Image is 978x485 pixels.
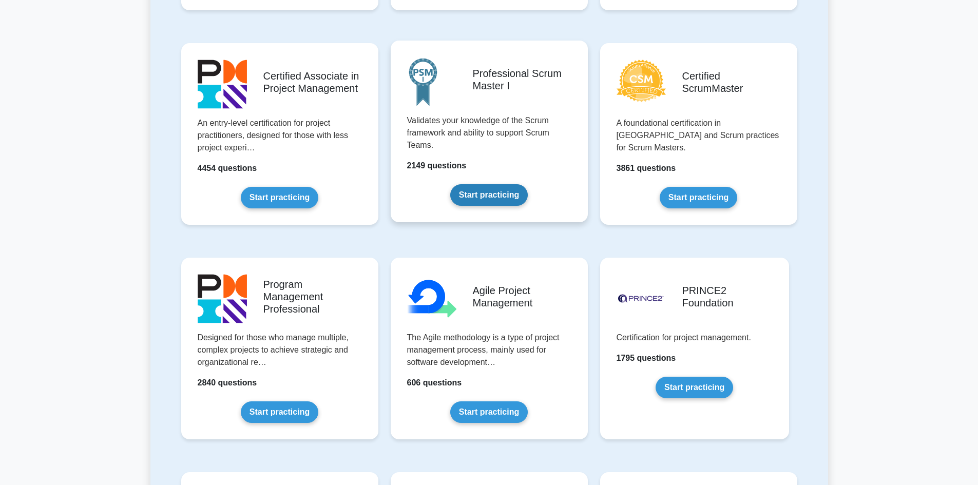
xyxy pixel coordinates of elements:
a: Start practicing [660,187,737,208]
a: Start practicing [241,187,318,208]
a: Start practicing [241,401,318,423]
a: Start practicing [656,377,733,398]
a: Start practicing [450,184,528,206]
a: Start practicing [450,401,528,423]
